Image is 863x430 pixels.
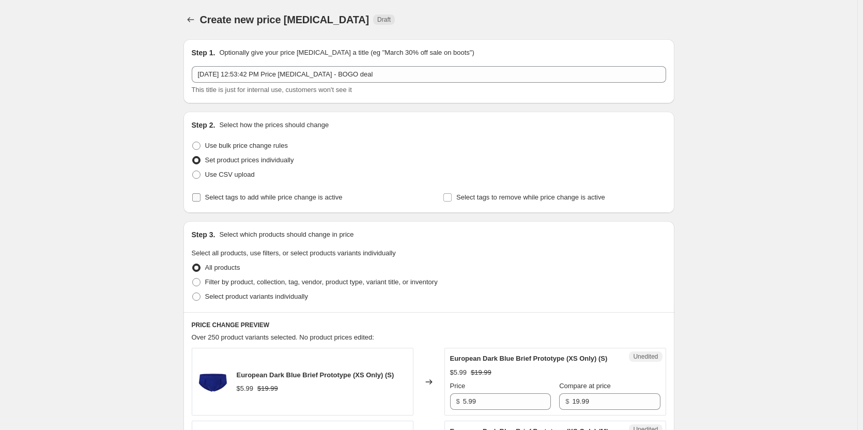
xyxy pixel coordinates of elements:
span: Compare at price [559,382,611,390]
div: $5.99 [237,383,254,394]
span: Select all products, use filters, or select products variants individually [192,249,396,257]
span: Use bulk price change rules [205,142,288,149]
span: European Dark Blue Brief Prototype (XS Only) (S) [450,355,608,362]
p: Select which products should change in price [219,229,353,240]
span: All products [205,264,240,271]
span: $ [565,397,569,405]
div: $5.99 [450,367,467,378]
h2: Step 1. [192,48,215,58]
img: 711841530921_barkblue_1_80x.jpg [197,366,228,397]
span: European Dark Blue Brief Prototype (XS Only) (S) [237,371,394,379]
h6: PRICE CHANGE PREVIEW [192,321,666,329]
h2: Step 2. [192,120,215,130]
span: Price [450,382,466,390]
span: Select product variants individually [205,293,308,300]
h2: Step 3. [192,229,215,240]
span: Use CSV upload [205,171,255,178]
p: Select how the prices should change [219,120,329,130]
span: Unedited [633,352,658,361]
span: Select tags to remove while price change is active [456,193,605,201]
p: Optionally give your price [MEDICAL_DATA] a title (eg "March 30% off sale on boots") [219,48,474,58]
span: This title is just for internal use, customers won't see it [192,86,352,94]
span: Draft [377,16,391,24]
span: Set product prices individually [205,156,294,164]
span: Filter by product, collection, tag, vendor, product type, variant title, or inventory [205,278,438,286]
span: $ [456,397,460,405]
span: Create new price [MEDICAL_DATA] [200,14,369,25]
span: Over 250 product variants selected. No product prices edited: [192,333,374,341]
input: 30% off holiday sale [192,66,666,83]
strike: $19.99 [257,383,278,394]
strike: $19.99 [471,367,491,378]
span: Select tags to add while price change is active [205,193,343,201]
button: Price change jobs [183,12,198,27]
